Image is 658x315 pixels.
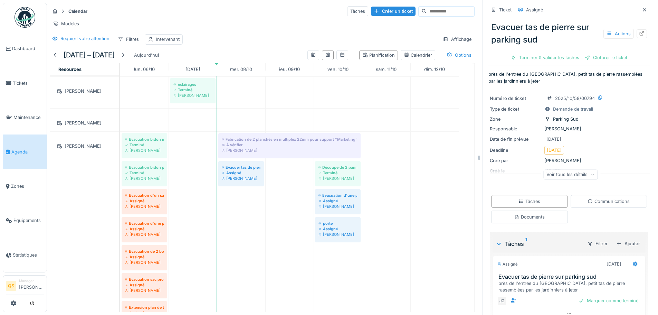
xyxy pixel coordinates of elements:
[125,249,164,254] div: Evacuation de 2 bouteilles de NaOH 1N (2X5L)
[318,226,357,232] div: Assigné
[3,238,47,272] a: Statistiques
[3,66,47,100] a: Tickets
[444,50,475,60] div: Options
[490,95,542,102] div: Numéro de ticket
[173,93,212,98] div: [PERSON_NAME]
[326,65,350,74] a: 10 octobre 2025
[318,170,357,176] div: Terminé
[3,203,47,238] a: Équipements
[318,198,357,204] div: Assigné
[498,280,642,293] div: près de l'entrée du [GEOGRAPHIC_DATA], petit tas de pierre rassemblées par les jardinniers à jeter
[64,51,115,59] h5: [DATE] – [DATE]
[125,282,164,288] div: Assigné
[50,19,82,29] div: Modèles
[125,204,164,209] div: [PERSON_NAME]
[222,148,357,153] div: [PERSON_NAME]
[488,71,650,84] p: près de l'entrée du [GEOGRAPHIC_DATA], petit tas de pierre rassemblées par les jardinniers à jeter
[66,8,90,15] strong: Calendar
[228,65,254,74] a: 8 octobre 2025
[125,170,164,176] div: Terminé
[498,274,642,280] h3: Evacuer tas de pierre sur parking sud
[13,252,44,258] span: Statistiques
[526,7,543,13] div: Assigné
[490,147,542,154] div: Deadline
[374,65,398,74] a: 11 octobre 2025
[547,147,562,154] div: [DATE]
[490,116,542,122] div: Zone
[613,239,643,248] div: Ajouter
[546,136,561,142] div: [DATE]
[15,7,35,28] img: Badge_color-CXgf-gQk.svg
[222,176,260,181] div: [PERSON_NAME]
[184,65,202,74] a: 7 octobre 2025
[490,136,542,142] div: Date de fin prévue
[125,288,164,293] div: [PERSON_NAME]
[125,226,164,232] div: Assigné
[422,65,447,74] a: 12 octobre 2025
[11,183,44,189] span: Zones
[514,214,545,220] div: Documents
[490,106,542,112] div: Type de ticket
[125,165,164,170] div: Evacuation bidon plastique vide souillés
[13,80,44,86] span: Tickets
[3,100,47,135] a: Maintenance
[60,35,109,42] div: Requiert votre attention
[576,296,641,305] div: Marquer comme terminé
[12,45,44,52] span: Dashboard
[54,142,115,150] div: [PERSON_NAME]
[490,157,648,164] div: [PERSON_NAME]
[495,240,581,248] div: Tâches
[156,36,180,43] div: Intervenant
[553,116,579,122] div: Parking Sud
[125,137,164,142] div: Evacuation bidon métallique
[125,305,164,310] div: Extension plan de travail (Workshop Multiprobe )
[490,126,648,132] div: [PERSON_NAME]
[362,52,395,58] div: Planification
[318,204,357,209] div: [PERSON_NAME]
[222,170,260,176] div: Assigné
[222,137,357,142] div: Fabrication de 2 planchés en multiplex 22mm pour support "Marketing TOWER "
[131,50,162,60] div: Aujourd'hui
[125,254,164,260] div: Assigné
[173,82,212,87] div: éclairages
[508,53,582,62] div: Terminer & valider les tâches
[440,34,475,44] div: Affichage
[125,260,164,265] div: [PERSON_NAME]
[318,165,357,170] div: Découpe de 2 panneaux multiplex en 6mm d'epaisseur
[58,67,82,72] span: Resources
[132,65,156,74] a: 6 octobre 2025
[277,65,302,74] a: 9 octobre 2025
[3,135,47,169] a: Agenda
[13,114,44,121] span: Maintenance
[497,261,518,267] div: Assigné
[125,176,164,181] div: [PERSON_NAME]
[173,87,212,93] div: Terminé
[318,221,357,226] div: porte
[347,6,368,16] div: Tâches
[371,7,416,16] div: Créer un ticket
[3,169,47,203] a: Zones
[488,18,650,49] div: Evacuer tas de pierre sur parking sud
[6,281,16,291] li: QS
[13,217,44,224] span: Équipements
[6,278,44,295] a: QS Manager[PERSON_NAME]
[125,198,164,204] div: Assigné
[115,34,142,44] div: Filtres
[125,277,164,282] div: Evacuation sac produits chimiques
[222,142,357,148] div: À vérifier
[318,176,357,181] div: [PERSON_NAME]
[518,198,540,205] div: Tâches
[603,29,634,39] div: Actions
[19,278,44,284] div: Manager
[19,278,44,293] li: [PERSON_NAME]
[318,232,357,237] div: [PERSON_NAME]
[555,95,595,102] div: 2025/10/58/00794
[607,261,621,267] div: [DATE]
[497,296,507,306] div: JG
[125,142,164,148] div: Terminé
[582,53,630,62] div: Clôturer le ticket
[54,87,115,95] div: [PERSON_NAME]
[222,165,260,170] div: Evacuer tas de pierre sur parking sud
[125,148,164,153] div: [PERSON_NAME]
[499,7,512,13] div: Ticket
